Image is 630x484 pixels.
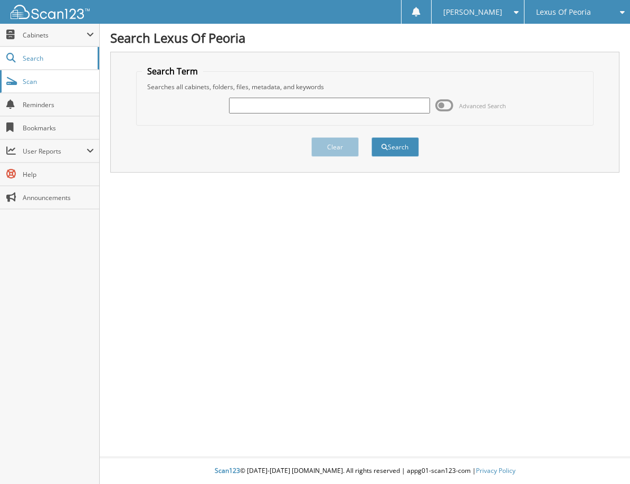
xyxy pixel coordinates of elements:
span: Lexus Of Peoria [536,9,591,15]
span: User Reports [23,147,87,156]
span: Advanced Search [459,102,506,110]
span: [PERSON_NAME] [443,9,502,15]
span: Cabinets [23,31,87,40]
img: scan123-logo-white.svg [11,5,90,19]
iframe: Chat Widget [577,433,630,484]
h1: Search Lexus Of Peoria [110,29,619,46]
span: Search [23,54,92,63]
span: Reminders [23,100,94,109]
button: Clear [311,137,359,157]
span: Bookmarks [23,124,94,132]
div: Searches all cabinets, folders, files, metadata, and keywords [142,82,588,91]
span: Help [23,170,94,179]
legend: Search Term [142,65,203,77]
button: Search [371,137,419,157]
span: Scan [23,77,94,86]
div: © [DATE]-[DATE] [DOMAIN_NAME]. All rights reserved | appg01-scan123-com | [100,458,630,484]
a: Privacy Policy [476,466,516,475]
span: Scan123 [215,466,240,475]
span: Announcements [23,193,94,202]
